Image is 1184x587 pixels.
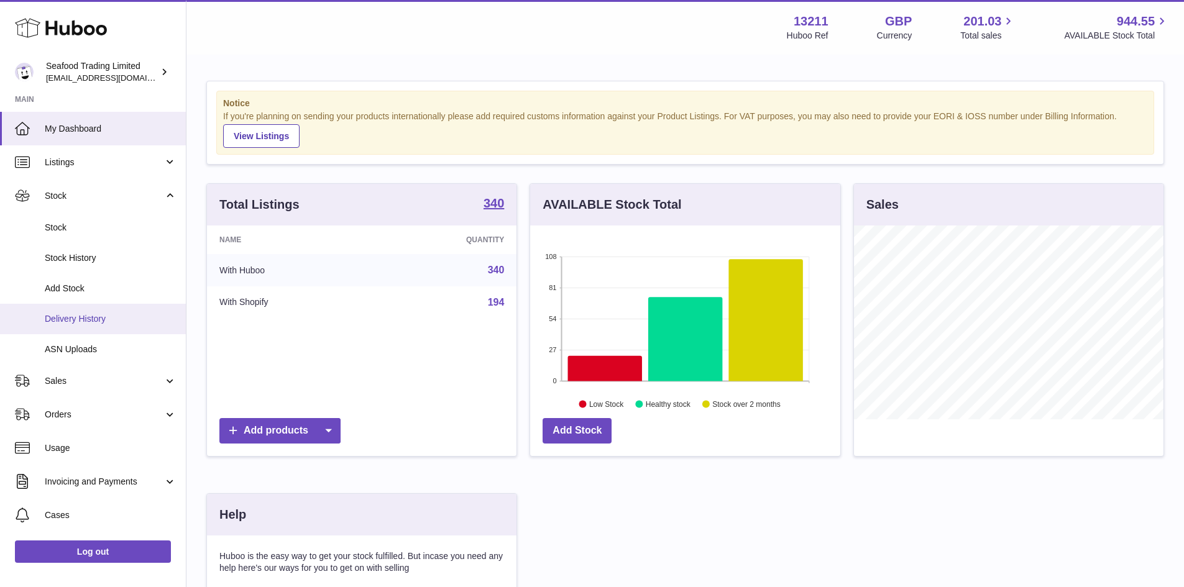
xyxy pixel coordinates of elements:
[549,315,557,322] text: 54
[866,196,899,213] h3: Sales
[713,399,781,408] text: Stock over 2 months
[488,265,505,275] a: 340
[45,313,177,325] span: Delivery History
[960,13,1016,42] a: 201.03 Total sales
[219,550,504,574] p: Huboo is the easy way to get your stock fulfilled. But incase you need any help here's our ways f...
[45,375,163,387] span: Sales
[45,157,163,168] span: Listings
[223,124,300,148] a: View Listings
[960,30,1016,42] span: Total sales
[45,476,163,488] span: Invoicing and Payments
[1117,13,1155,30] span: 944.55
[45,409,163,421] span: Orders
[589,399,624,408] text: Low Stock
[1064,30,1169,42] span: AVAILABLE Stock Total
[45,283,177,294] span: Add Stock
[46,60,158,84] div: Seafood Trading Limited
[219,506,246,523] h3: Help
[877,30,912,42] div: Currency
[45,252,177,264] span: Stock History
[45,442,177,454] span: Usage
[549,284,557,291] text: 81
[219,418,341,444] a: Add products
[207,225,374,254] th: Name
[374,225,517,254] th: Quantity
[15,63,34,81] img: online@rickstein.com
[488,297,505,307] a: 194
[223,111,1147,148] div: If you're planning on sending your products internationally please add required customs informati...
[484,197,504,209] strong: 340
[484,197,504,212] a: 340
[787,30,828,42] div: Huboo Ref
[543,418,612,444] a: Add Stock
[45,509,177,521] span: Cases
[45,190,163,202] span: Stock
[46,73,183,83] span: [EMAIL_ADDRESS][DOMAIN_NAME]
[963,13,1001,30] span: 201.03
[549,346,557,353] text: 27
[223,98,1147,109] strong: Notice
[553,377,557,385] text: 0
[207,286,374,319] td: With Shopify
[1064,13,1169,42] a: 944.55 AVAILABLE Stock Total
[646,399,691,408] text: Healthy stock
[543,196,681,213] h3: AVAILABLE Stock Total
[545,253,556,260] text: 108
[219,196,300,213] h3: Total Listings
[885,13,912,30] strong: GBP
[207,254,374,286] td: With Huboo
[794,13,828,30] strong: 13211
[45,123,177,135] span: My Dashboard
[45,344,177,355] span: ASN Uploads
[15,540,171,563] a: Log out
[45,222,177,234] span: Stock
